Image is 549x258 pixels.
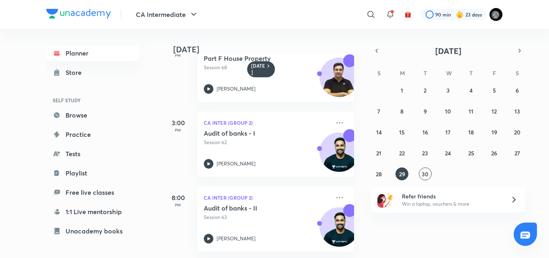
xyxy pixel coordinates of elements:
[419,84,432,97] button: September 2, 2025
[162,53,194,58] p: PM
[46,223,139,239] a: Unacademy books
[419,105,432,118] button: September 9, 2025
[401,87,403,94] abbr: September 1, 2025
[442,105,455,118] button: September 10, 2025
[422,128,428,136] abbr: September 16, 2025
[456,10,464,19] img: streak
[492,107,497,115] abbr: September 12, 2025
[204,64,330,71] p: Session 68
[511,126,524,138] button: September 20, 2025
[465,105,477,118] button: September 11, 2025
[395,105,408,118] button: September 8, 2025
[511,147,524,159] button: September 27, 2025
[493,69,496,77] abbr: Friday
[376,128,382,136] abbr: September 14, 2025
[399,149,405,157] abbr: September 22, 2025
[516,87,519,94] abbr: September 6, 2025
[419,167,432,180] button: September 30, 2025
[373,167,385,180] button: September 28, 2025
[204,214,330,221] p: Session 63
[442,147,455,159] button: September 24, 2025
[377,69,381,77] abbr: Sunday
[46,9,111,21] a: Company Logo
[469,87,473,94] abbr: September 4, 2025
[491,149,497,157] abbr: September 26, 2025
[424,107,427,115] abbr: September 9, 2025
[514,107,520,115] abbr: September 13, 2025
[422,149,428,157] abbr: September 23, 2025
[162,202,194,207] p: PM
[424,69,427,77] abbr: Tuesday
[511,84,524,97] button: September 6, 2025
[469,107,473,115] abbr: September 11, 2025
[489,8,503,21] img: poojita Agrawal
[46,146,139,162] a: Tests
[204,118,330,128] p: CA Inter (Group 2)
[465,147,477,159] button: September 25, 2025
[377,107,380,115] abbr: September 7, 2025
[376,170,382,178] abbr: September 28, 2025
[395,126,408,138] button: September 15, 2025
[514,128,520,136] abbr: September 20, 2025
[46,165,139,181] a: Playlist
[465,126,477,138] button: September 18, 2025
[217,160,256,167] p: [PERSON_NAME]
[46,107,139,123] a: Browse
[251,63,265,76] h6: [DATE]
[488,84,501,97] button: September 5, 2025
[217,235,256,242] p: [PERSON_NAME]
[373,147,385,159] button: September 21, 2025
[442,126,455,138] button: September 17, 2025
[488,147,501,159] button: September 26, 2025
[46,184,139,200] a: Free live classes
[445,149,451,157] abbr: September 24, 2025
[402,192,501,200] h6: Refer friends
[402,8,414,21] button: avatar
[435,45,461,56] span: [DATE]
[320,212,358,250] img: Avatar
[320,62,358,101] img: Avatar
[511,105,524,118] button: September 13, 2025
[217,85,256,93] p: [PERSON_NAME]
[399,170,405,178] abbr: September 29, 2025
[404,11,412,18] img: avatar
[469,69,473,77] abbr: Thursday
[204,193,330,202] p: CA Inter (Group 2)
[493,87,496,94] abbr: September 5, 2025
[46,45,139,61] a: Planner
[377,192,393,208] img: referral
[173,45,362,54] h4: [DATE]
[442,84,455,97] button: September 3, 2025
[373,105,385,118] button: September 7, 2025
[468,128,474,136] abbr: September 18, 2025
[376,149,381,157] abbr: September 21, 2025
[382,45,514,56] button: [DATE]
[204,139,330,146] p: Session 62
[395,167,408,180] button: September 29, 2025
[492,128,497,136] abbr: September 19, 2025
[399,128,405,136] abbr: September 15, 2025
[514,149,520,157] abbr: September 27, 2025
[468,149,474,157] abbr: September 25, 2025
[400,69,405,77] abbr: Monday
[162,118,194,128] h5: 3:00
[419,126,432,138] button: September 16, 2025
[419,147,432,159] button: September 23, 2025
[131,6,203,23] button: CA Intermediate
[46,9,111,19] img: Company Logo
[46,93,139,107] h6: SELF STUDY
[66,68,86,77] div: Store
[395,147,408,159] button: September 22, 2025
[488,126,501,138] button: September 19, 2025
[465,84,477,97] button: September 4, 2025
[446,69,452,77] abbr: Wednesday
[373,126,385,138] button: September 14, 2025
[46,64,139,80] a: Store
[320,137,358,175] img: Avatar
[516,69,519,77] abbr: Saturday
[422,170,428,178] abbr: September 30, 2025
[162,193,194,202] h5: 8:00
[424,87,426,94] abbr: September 2, 2025
[204,54,304,62] h5: Part F House Property
[445,128,451,136] abbr: September 17, 2025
